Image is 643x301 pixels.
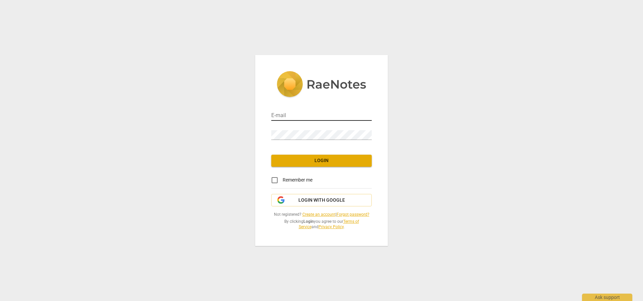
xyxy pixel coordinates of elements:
span: Login [277,157,366,164]
div: Ask support [582,294,632,301]
a: Forgot password? [337,212,369,217]
span: Remember me [283,177,312,184]
span: Not registered? | [271,212,372,217]
img: 5ac2273c67554f335776073100b6d88f.svg [277,71,366,99]
span: Login with Google [298,197,345,204]
span: By clicking you agree to our and . [271,219,372,230]
button: Login with Google [271,194,372,207]
b: Login [303,219,314,224]
a: Create an account [302,212,336,217]
button: Login [271,155,372,167]
a: Privacy Policy [318,224,344,229]
a: Terms of Service [299,219,359,230]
